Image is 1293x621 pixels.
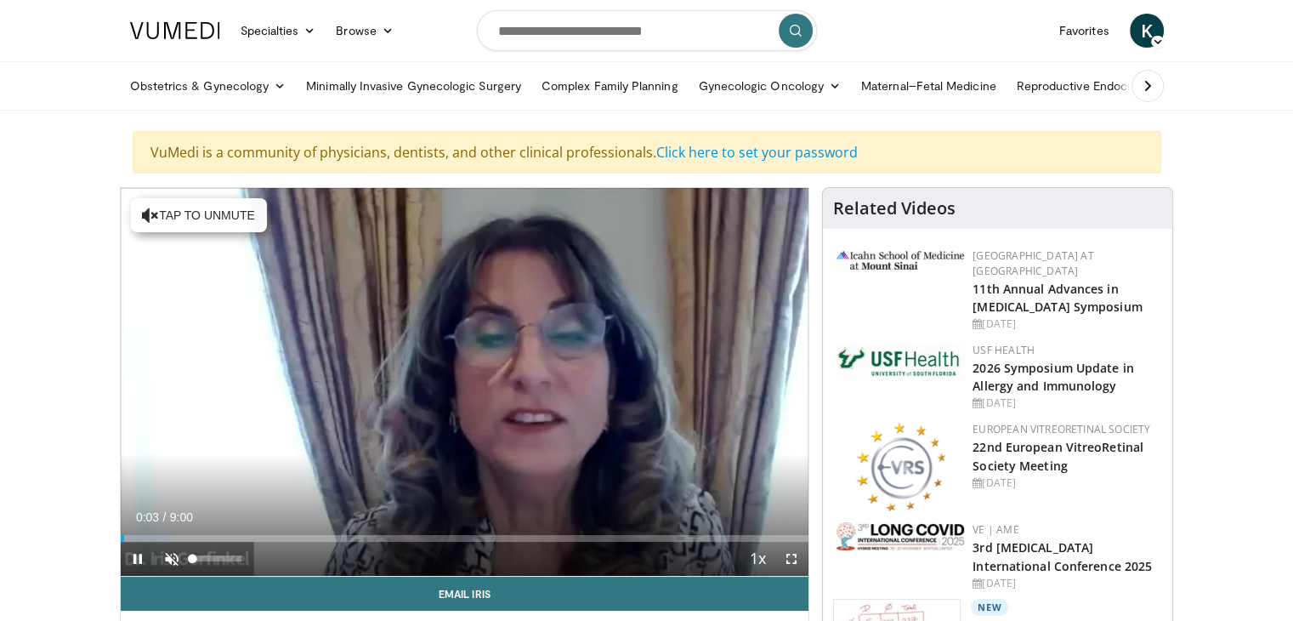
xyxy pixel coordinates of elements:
[833,198,956,219] h4: Related Videos
[120,69,297,103] a: Obstetrics & Gynecology
[1049,14,1120,48] a: Favorites
[836,251,964,270] img: 3aa743c9-7c3f-4fab-9978-1464b9dbe89c.png.150x105_q85_autocrop_double_scale_upscale_version-0.2.jpg
[136,510,159,524] span: 0:03
[774,542,808,576] button: Fullscreen
[971,599,1008,616] p: New
[296,69,531,103] a: Minimally Invasive Gynecologic Surgery
[133,131,1161,174] div: VuMedi is a community of physicians, dentists, and other clinical professionals.
[973,396,1159,411] div: [DATE]
[855,422,945,511] img: ee0f788f-b72d-444d-91fc-556bb330ec4c.png.150x105_q85_autocrop_double_scale_upscale_version-0.2.png
[477,10,817,51] input: Search topics, interventions
[1130,14,1164,48] a: K
[973,316,1159,332] div: [DATE]
[121,542,155,576] button: Pause
[121,577,809,611] a: Email Iris
[170,510,193,524] span: 9:00
[836,343,964,380] img: 6ba8804a-8538-4002-95e7-a8f8012d4a11.png.150x105_q85_autocrop_double_scale_upscale_version-0.2.jpg
[121,535,809,542] div: Progress Bar
[973,439,1143,473] a: 22nd European VitreoRetinal Society Meeting
[973,343,1035,357] a: USF Health
[836,522,964,550] img: a2792a71-925c-4fc2-b8ef-8d1b21aec2f7.png.150x105_q85_autocrop_double_scale_upscale_version-0.2.jpg
[973,539,1152,573] a: 3rd [MEDICAL_DATA] International Conference 2025
[689,69,851,103] a: Gynecologic Oncology
[973,281,1142,315] a: 11th Annual Advances in [MEDICAL_DATA] Symposium
[121,188,809,577] video-js: Video Player
[973,522,1018,537] a: VE | AME
[230,14,326,48] a: Specialties
[973,422,1150,436] a: European VitreoRetinal Society
[163,510,167,524] span: /
[851,69,1007,103] a: Maternal–Fetal Medicine
[131,198,267,232] button: Tap to unmute
[1007,69,1291,103] a: Reproductive Endocrinology & [MEDICAL_DATA]
[973,576,1159,591] div: [DATE]
[326,14,404,48] a: Browse
[740,542,774,576] button: Playback Rate
[155,542,189,576] button: Unmute
[531,69,689,103] a: Complex Family Planning
[130,22,220,39] img: VuMedi Logo
[193,555,241,561] div: Volume Level
[973,248,1093,278] a: [GEOGRAPHIC_DATA] at [GEOGRAPHIC_DATA]
[656,143,858,162] a: Click here to set your password
[973,360,1133,394] a: 2026 Symposium Update in Allergy and Immunology
[973,476,1159,491] div: [DATE]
